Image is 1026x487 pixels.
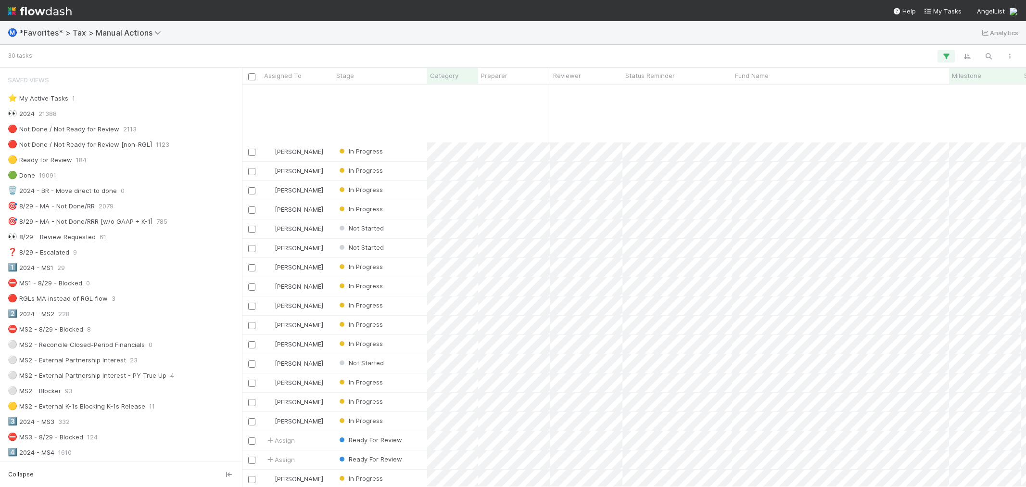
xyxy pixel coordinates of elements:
[337,166,383,175] div: In Progress
[8,400,145,412] div: MS2 - External K-1s Blocking K-1s Release
[8,263,17,271] span: 1️⃣
[275,417,323,425] span: [PERSON_NAME]
[337,262,383,271] div: In Progress
[337,397,383,405] span: In Progress
[58,416,70,428] span: 332
[248,264,255,271] input: Toggle Row Selected
[87,323,91,335] span: 8
[337,185,383,194] div: In Progress
[8,217,17,225] span: 🎯
[8,356,17,364] span: ⚪
[337,397,383,406] div: In Progress
[8,402,17,410] span: 🟡
[8,70,49,90] span: Saved Views
[8,154,72,166] div: Ready for Review
[58,447,72,459] span: 1610
[149,339,152,351] span: 0
[8,417,17,425] span: 3️⃣
[8,447,54,459] div: 2024 - MS4
[8,339,145,351] div: MS2 - Reconcile Closed-Period Financials
[8,386,17,395] span: ⚪
[265,147,323,156] div: [PERSON_NAME]
[149,400,155,412] span: 11
[8,246,69,258] div: 8/29 - Escalated
[265,474,323,484] div: [PERSON_NAME]
[337,223,384,233] div: Not Started
[266,186,273,194] img: avatar_711f55b7-5a46-40da-996f-bc93b6b86381.png
[1009,7,1018,16] img: avatar_de77a991-7322-4664-a63d-98ba485ee9e0.png
[8,370,166,382] div: MS2 - External Partnership Interest - PY True Up
[65,385,73,397] span: 93
[337,300,383,310] div: In Progress
[893,6,916,16] div: Help
[58,308,70,320] span: 228
[8,309,17,318] span: 2️⃣
[8,108,35,120] div: 2024
[265,262,323,272] div: [PERSON_NAME]
[275,398,323,406] span: [PERSON_NAME]
[275,379,323,386] span: [PERSON_NAME]
[8,354,126,366] div: MS2 - External Partnership Interest
[248,73,255,80] input: Toggle All Rows Selected
[265,416,323,426] div: [PERSON_NAME]
[337,454,402,464] div: Ready For Review
[337,146,383,156] div: In Progress
[275,148,323,155] span: [PERSON_NAME]
[275,359,323,367] span: [PERSON_NAME]
[481,71,507,80] span: Preparer
[8,140,17,148] span: 🔴
[337,282,383,290] span: In Progress
[337,417,383,424] span: In Progress
[275,475,323,483] span: [PERSON_NAME]
[337,320,383,329] div: In Progress
[248,341,255,348] input: Toggle Row Selected
[265,282,323,291] div: [PERSON_NAME]
[266,205,273,213] img: avatar_711f55b7-5a46-40da-996f-bc93b6b86381.png
[266,244,273,252] img: avatar_711f55b7-5a46-40da-996f-bc93b6b86381.png
[430,71,458,80] span: Category
[337,205,383,213] span: In Progress
[337,224,384,232] span: Not Started
[337,301,383,309] span: In Progress
[265,378,323,387] div: [PERSON_NAME]
[8,231,96,243] div: 8/29 - Review Requested
[337,416,383,425] div: In Progress
[266,475,273,483] img: avatar_66854b90-094e-431f-b713-6ac88429a2b8.png
[8,155,17,164] span: 🟡
[86,277,90,289] span: 0
[100,231,106,243] span: 61
[248,457,255,464] input: Toggle Row Selected
[266,167,273,175] img: avatar_e41e7ae5-e7d9-4d8d-9f56-31b0d7a2f4fd.png
[248,168,255,175] input: Toggle Row Selected
[156,216,167,228] span: 785
[266,321,273,329] img: avatar_711f55b7-5a46-40da-996f-bc93b6b86381.png
[265,436,295,445] span: Assign
[248,360,255,368] input: Toggle Row Selected
[265,243,323,253] div: [PERSON_NAME]
[248,418,255,425] input: Toggle Row Selected
[265,224,323,233] div: [PERSON_NAME]
[275,340,323,348] span: [PERSON_NAME]
[265,166,323,176] div: [PERSON_NAME]
[336,71,354,80] span: Stage
[8,308,54,320] div: 2024 - MS2
[266,379,273,386] img: avatar_e41e7ae5-e7d9-4d8d-9f56-31b0d7a2f4fd.png
[248,322,255,329] input: Toggle Row Selected
[337,474,383,483] div: In Progress
[265,185,323,195] div: [PERSON_NAME]
[8,51,32,60] small: 30 tasks
[112,293,115,305] span: 3
[8,216,152,228] div: 8/29 - MA - Not Done/RRR [w/o GAAP + K-1]
[8,248,17,256] span: ❓
[264,71,302,80] span: Assigned To
[337,320,383,328] span: In Progress
[248,149,255,156] input: Toggle Row Selected
[38,108,57,120] span: 21388
[76,154,87,166] span: 184
[337,263,383,270] span: In Progress
[266,225,273,232] img: avatar_711f55b7-5a46-40da-996f-bc93b6b86381.png
[265,455,295,464] div: Assign
[337,359,384,367] span: Not Started
[8,125,17,133] span: 🔴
